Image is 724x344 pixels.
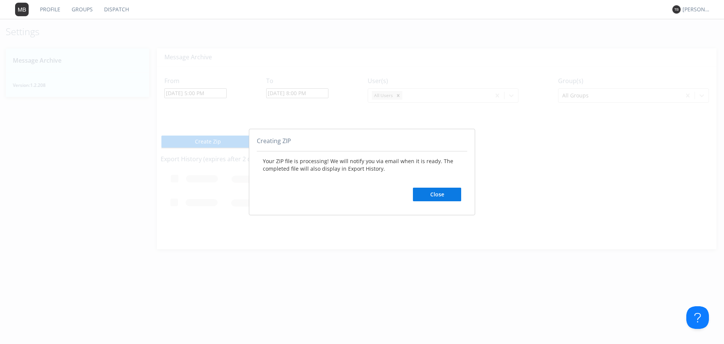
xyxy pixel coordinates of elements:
[257,151,467,207] div: Your ZIP file is processing! We will notify you via email when it is ready. The completed file wi...
[249,129,475,216] div: abcd
[686,306,709,329] iframe: Toggle Customer Support
[672,5,681,14] img: 373638.png
[413,188,461,201] button: Close
[683,6,711,13] div: [PERSON_NAME] *
[15,3,29,16] img: 373638.png
[257,137,467,152] div: Creating ZIP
